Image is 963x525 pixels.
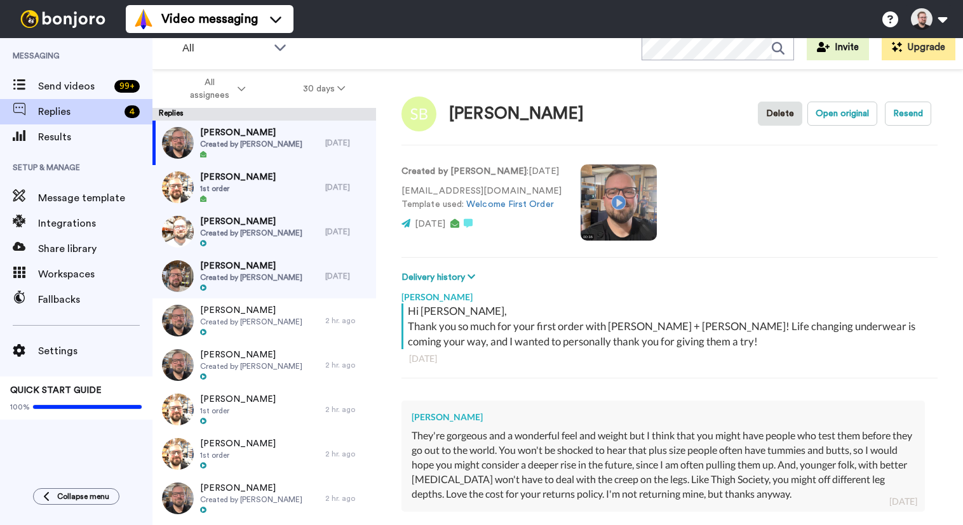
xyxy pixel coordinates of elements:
[401,185,562,211] p: [EMAIL_ADDRESS][DOMAIN_NAME] Template used:
[152,343,376,387] a: [PERSON_NAME]Created by [PERSON_NAME]2 hr. ago
[200,272,302,282] span: Created by [PERSON_NAME]
[325,316,370,326] div: 2 hr. ago
[162,171,194,203] img: efa524da-70a9-41f2-aa42-4cb2d5cfdec7-thumb.jpg
[152,387,376,432] a: [PERSON_NAME]1st order2 hr. ago
[200,228,302,238] span: Created by [PERSON_NAME]
[38,104,119,119] span: Replies
[162,438,194,470] img: efa524da-70a9-41f2-aa42-4cb2d5cfdec7-thumb.jpg
[807,35,869,60] button: Invite
[415,220,445,229] span: [DATE]
[200,393,276,406] span: [PERSON_NAME]
[38,216,152,231] span: Integrations
[325,404,370,415] div: 2 hr. ago
[401,167,527,176] strong: Created by [PERSON_NAME]
[38,343,152,359] span: Settings
[38,267,152,282] span: Workspaces
[162,349,194,381] img: 33ab509e-1088-4b8e-bef0-136f98130ee2-thumb.jpg
[15,10,111,28] img: bj-logo-header-white.svg
[412,411,915,423] div: [PERSON_NAME]
[758,102,802,126] button: Delete
[184,76,235,102] span: All assignees
[200,349,302,361] span: [PERSON_NAME]
[325,360,370,370] div: 2 hr. ago
[10,402,30,412] span: 100%
[325,138,370,148] div: [DATE]
[38,190,152,206] span: Message template
[162,394,194,425] img: efa524da-70a9-41f2-aa42-4cb2d5cfdec7-thumb.jpg
[152,121,376,165] a: [PERSON_NAME]Created by [PERSON_NAME][DATE]
[161,10,258,28] span: Video messaging
[114,80,140,93] div: 99 +
[133,9,154,29] img: vm-color.svg
[38,292,152,307] span: Fallbacks
[401,270,479,284] button: Delivery history
[38,79,109,94] span: Send videos
[152,209,376,254] a: [PERSON_NAME]Created by [PERSON_NAME][DATE]
[449,105,584,123] div: [PERSON_NAME]
[182,41,267,56] span: All
[889,495,917,508] div: [DATE]
[200,126,302,139] span: [PERSON_NAME]
[200,183,276,194] span: 1st order
[33,488,119,505] button: Collapse menu
[200,304,302,317] span: [PERSON_NAME]
[200,139,302,149] span: Created by [PERSON_NAME]
[200,406,276,416] span: 1st order
[57,491,109,502] span: Collapse menu
[401,96,436,131] img: Image of Shawn Barbe LeBlanc
[162,127,194,159] img: 33ab509e-1088-4b8e-bef0-136f98130ee2-thumb.jpg
[882,35,955,60] button: Upgrade
[38,130,152,145] span: Results
[152,108,376,121] div: Replies
[412,429,915,501] div: They're gorgeous and a wonderful feel and weight but I think that you might have people who test ...
[200,482,302,495] span: [PERSON_NAME]
[325,449,370,459] div: 2 hr. ago
[325,182,370,192] div: [DATE]
[155,71,274,107] button: All assignees
[38,241,152,256] span: Share library
[200,450,276,460] span: 1st order
[409,352,930,365] div: [DATE]
[10,386,102,395] span: QUICK START GUIDE
[162,216,194,248] img: 41689fec-4445-421a-b3cf-d50069c31026-thumb.jpg
[200,361,302,371] span: Created by [PERSON_NAME]
[325,271,370,281] div: [DATE]
[152,432,376,476] a: [PERSON_NAME]1st order2 hr. ago
[152,476,376,521] a: [PERSON_NAME]Created by [PERSON_NAME]2 hr. ago
[125,105,140,118] div: 4
[200,171,276,183] span: [PERSON_NAME]
[325,493,370,503] div: 2 hr. ago
[200,437,276,450] span: [PERSON_NAME]
[885,102,931,126] button: Resend
[200,260,302,272] span: [PERSON_NAME]
[200,495,302,505] span: Created by [PERSON_NAME]
[401,165,562,178] p: : [DATE]
[152,298,376,343] a: [PERSON_NAME]Created by [PERSON_NAME]2 hr. ago
[401,284,938,303] div: [PERSON_NAME]
[152,254,376,298] a: [PERSON_NAME]Created by [PERSON_NAME][DATE]
[325,227,370,237] div: [DATE]
[162,482,194,514] img: 33ab509e-1088-4b8e-bef0-136f98130ee2-thumb.jpg
[466,200,554,209] a: Welcome First Order
[807,102,877,126] button: Open original
[152,165,376,209] a: [PERSON_NAME]1st order[DATE]
[200,317,302,327] span: Created by [PERSON_NAME]
[408,303,934,349] div: Hi [PERSON_NAME], Thank you so much for your first order with [PERSON_NAME] + [PERSON_NAME]! Life...
[274,77,374,100] button: 30 days
[162,260,194,292] img: ddfec630-3f22-4fdd-833a-e15653e1fcd8-thumb.jpg
[162,305,194,336] img: 33ab509e-1088-4b8e-bef0-136f98130ee2-thumb.jpg
[200,215,302,228] span: [PERSON_NAME]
